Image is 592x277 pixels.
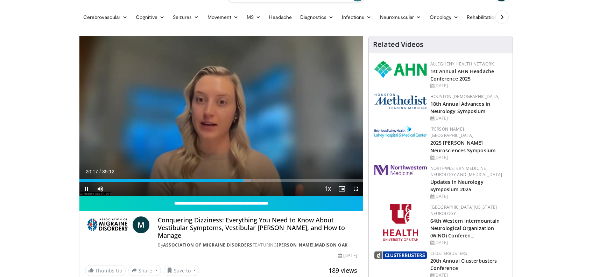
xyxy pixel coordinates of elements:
button: Save to [164,265,199,276]
a: Northwestern Medicine Neurology and [MEDICAL_DATA] [430,165,502,178]
a: 1st Annual AHN Headache Conference 2025 [430,68,494,82]
a: [GEOGRAPHIC_DATA][US_STATE] Neurology [430,204,497,216]
span: / [99,169,101,174]
a: Seizures [169,10,203,24]
a: 2025 [PERSON_NAME] Neurosciences Symposium [430,139,495,153]
a: Cerebrovascular [79,10,132,24]
a: Headache [265,10,296,24]
button: Fullscreen [349,182,363,196]
div: By FEATURING , [158,242,357,248]
a: Cognitive [132,10,169,24]
img: 2a462fb6-9365-492a-ac79-3166a6f924d8.png.150x105_q85_autocrop_double_scale_upscale_version-0.2.jpg [374,165,427,175]
a: Neuromuscular [376,10,425,24]
a: [PERSON_NAME] [277,242,314,248]
a: M [133,216,149,233]
a: Clusterbusters [430,250,467,256]
div: [DATE] [430,115,507,122]
a: Allegheny Health Network [430,61,494,67]
img: 628ffacf-ddeb-4409-8647-b4d1102df243.png.150x105_q85_autocrop_double_scale_upscale_version-0.2.png [374,61,427,78]
a: 20th Annual Clusterbusters Conference [430,257,497,271]
img: e7977282-282c-4444-820d-7cc2733560fd.jpg.150x105_q85_autocrop_double_scale_upscale_version-0.2.jpg [374,126,427,138]
div: [DATE] [430,193,507,200]
a: Thumbs Up [85,265,126,276]
a: Rehabilitation [463,10,501,24]
h4: Related Videos [373,40,423,49]
h4: Conquering Dizziness: Everything You Need to Know About Vestibular Symptoms, Vestibular [PERSON_N... [158,216,357,239]
a: MS [242,10,265,24]
a: Association of Migraine Disorders [163,242,253,248]
button: Share [128,265,161,276]
div: [DATE] [430,83,507,89]
span: 20:17 [86,169,98,174]
img: f6362829-b0a3-407d-a044-59546adfd345.png.150x105_q85_autocrop_double_scale_upscale_version-0.2.png [383,204,418,241]
div: [DATE] [430,154,507,161]
img: d3be30b6-fe2b-4f13-a5b4-eba975d75fdd.png.150x105_q85_autocrop_double_scale_upscale_version-0.2.png [374,251,427,259]
a: 64th Western Intermountain Neurological Organization (WINO) Conferen… [430,217,500,239]
img: Association of Migraine Disorders [85,216,130,233]
button: Enable picture-in-picture mode [335,182,349,196]
a: [PERSON_NAME][GEOGRAPHIC_DATA] [430,126,474,138]
a: Movement [203,10,243,24]
div: [DATE] [338,252,357,259]
div: Progress Bar [79,179,363,182]
button: Pause [79,182,93,196]
button: Mute [93,182,107,196]
a: Houston [DEMOGRAPHIC_DATA] [430,94,500,99]
a: 18th Annual Advances in Neurology Symposium [430,101,490,115]
a: Diagnostics [296,10,338,24]
a: Infections [338,10,376,24]
span: 189 views [329,266,357,275]
span: 35:12 [102,169,114,174]
a: Madison Oak [315,242,348,248]
a: Oncology [425,10,463,24]
div: [DATE] [430,240,507,246]
button: Playback Rate [321,182,335,196]
video-js: Video Player [79,36,363,196]
img: 5e4488cc-e109-4a4e-9fd9-73bb9237ee91.png.150x105_q85_autocrop_double_scale_upscale_version-0.2.png [374,94,427,109]
a: Updates in Neurology Symposium 2025 [430,179,484,193]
